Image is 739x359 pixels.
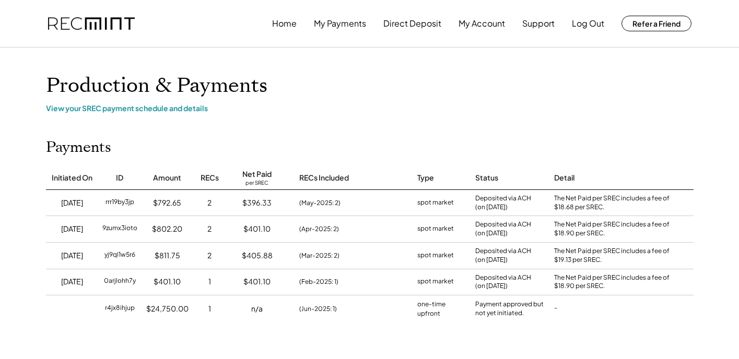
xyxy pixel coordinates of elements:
[61,198,83,208] div: [DATE]
[417,277,454,287] div: spot market
[153,198,181,208] div: $792.65
[105,304,135,314] div: r4jx8ihjup
[417,300,465,318] div: one-time upfront
[154,277,181,287] div: $401.10
[417,250,454,261] div: spot market
[572,13,604,34] button: Log Out
[299,198,341,208] div: (May-2025: 2)
[242,250,273,261] div: $405.88
[242,169,272,179] div: Net Paid
[417,173,434,183] div: Type
[475,273,531,291] div: Deposited via ACH (on [DATE])
[46,74,694,98] h1: Production & Payments
[155,250,180,261] div: $811.75
[554,173,574,183] div: Detail
[208,277,211,287] div: 1
[475,247,531,265] div: Deposited via ACH (on [DATE])
[46,139,111,157] h2: Payments
[243,277,271,287] div: $401.10
[48,17,135,30] img: recmint-logotype%403x.png
[554,194,674,212] div: The Net Paid per SREC includes a fee of $18.68 per SREC.
[61,277,83,287] div: [DATE]
[208,304,211,314] div: 1
[475,300,544,318] div: Payment approved but not yet initiated.
[554,304,557,314] div: -
[146,304,189,314] div: $24,750.00
[242,198,272,208] div: $396.33
[102,224,137,234] div: 9zumx3ioto
[621,16,691,31] button: Refer a Friend
[299,251,339,260] div: (Mar-2025: 2)
[314,13,366,34] button: My Payments
[522,13,555,34] button: Support
[299,304,337,314] div: (Jun-2025: 1)
[299,173,349,183] div: RECs Included
[116,173,123,183] div: ID
[251,304,263,314] div: n/a
[46,103,694,113] div: View your SREC payment schedule and details
[105,198,134,208] div: rrr19by3jp
[207,250,212,261] div: 2
[299,224,339,234] div: (Apr-2025: 2)
[299,277,338,286] div: (Feb-2025: 1)
[61,224,83,234] div: [DATE]
[417,198,454,208] div: spot market
[475,194,531,212] div: Deposited via ACH (on [DATE])
[245,179,268,187] div: per SREC
[554,220,674,238] div: The Net Paid per SREC includes a fee of $18.90 per SREC.
[243,224,271,234] div: $401.10
[272,13,297,34] button: Home
[459,13,505,34] button: My Account
[153,173,181,183] div: Amount
[554,273,674,291] div: The Net Paid per SREC includes a fee of $18.90 per SREC.
[417,224,454,234] div: spot market
[61,250,83,261] div: [DATE]
[554,247,674,265] div: The Net Paid per SREC includes a fee of $19.13 per SREC.
[207,224,212,234] div: 2
[152,224,182,234] div: $802.20
[475,220,531,238] div: Deposited via ACH (on [DATE])
[201,173,219,183] div: RECs
[104,277,136,287] div: 0arjlohh7y
[207,198,212,208] div: 2
[104,250,135,261] div: yj9ql1w5r6
[383,13,441,34] button: Direct Deposit
[475,173,498,183] div: Status
[52,173,92,183] div: Initiated On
